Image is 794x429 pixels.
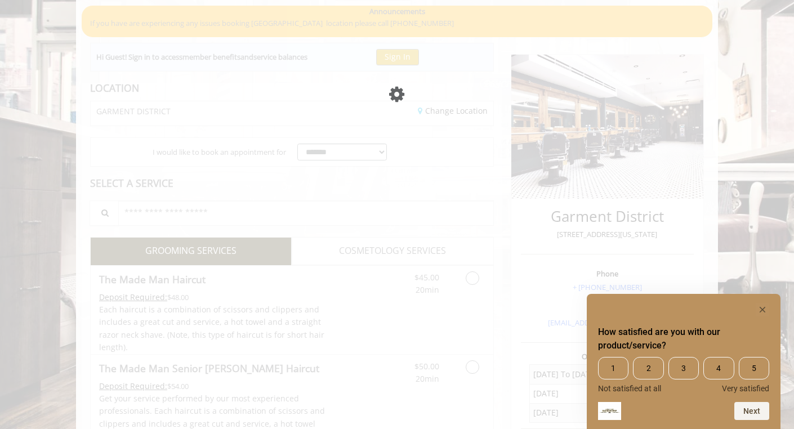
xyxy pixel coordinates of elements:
[598,325,769,352] h2: How satisfied are you with our product/service? Select an option from 1 to 5, with 1 being Not sa...
[633,357,663,379] span: 2
[734,402,769,420] button: Next question
[722,384,769,393] span: Very satisfied
[598,357,769,393] div: How satisfied are you with our product/service? Select an option from 1 to 5, with 1 being Not sa...
[756,303,769,316] button: Hide survey
[598,303,769,420] div: How satisfied are you with our product/service? Select an option from 1 to 5, with 1 being Not sa...
[739,357,769,379] span: 5
[598,384,661,393] span: Not satisfied at all
[703,357,734,379] span: 4
[668,357,699,379] span: 3
[598,357,628,379] span: 1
